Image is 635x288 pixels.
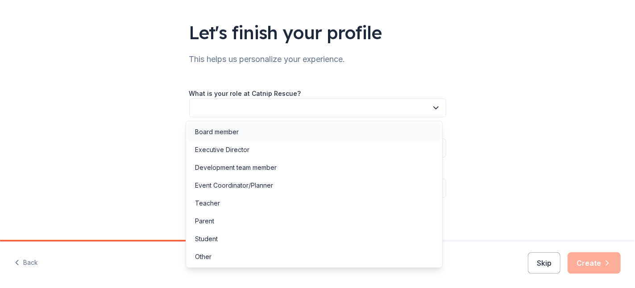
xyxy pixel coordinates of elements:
div: Student [195,234,218,244]
div: Parent [195,216,214,226]
div: Board member [195,127,239,137]
div: Teacher [195,198,220,209]
div: Other [195,251,212,262]
div: Executive Director [195,144,249,155]
div: Event Coordinator/Planner [195,180,273,191]
div: Development team member [195,162,277,173]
